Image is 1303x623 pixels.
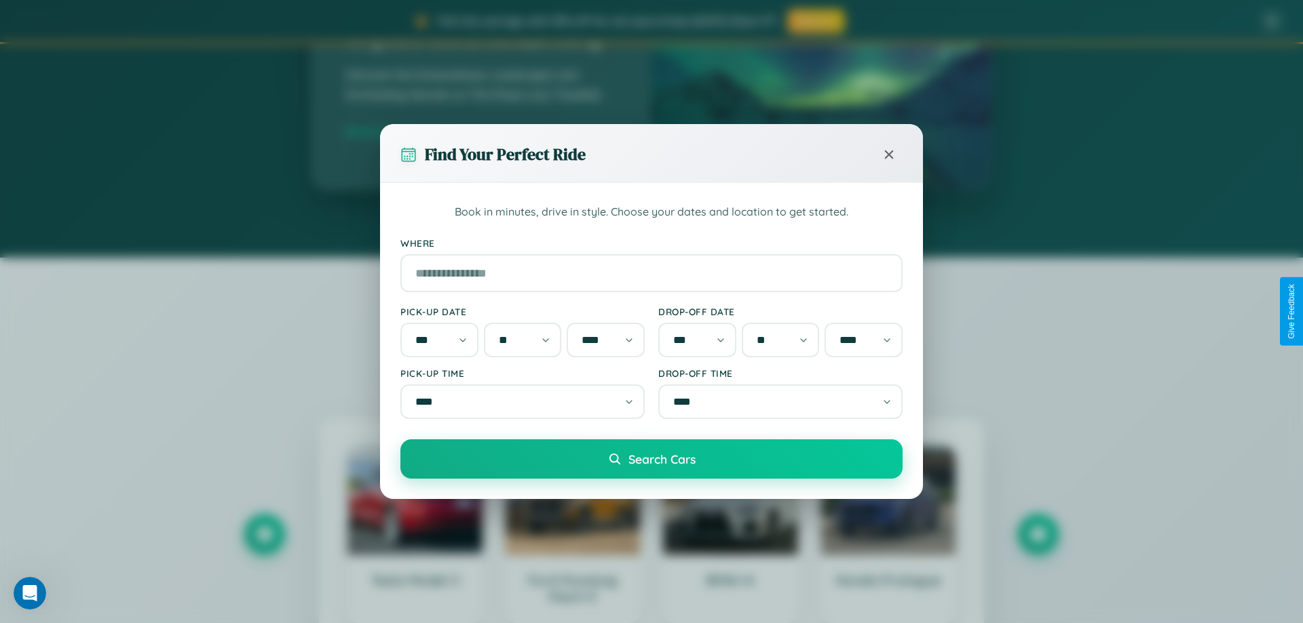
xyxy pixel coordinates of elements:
[425,143,586,165] h3: Find Your Perfect Ride
[400,203,903,221] p: Book in minutes, drive in style. Choose your dates and location to get started.
[628,451,696,466] span: Search Cars
[400,237,903,249] label: Where
[658,306,903,317] label: Drop-off Date
[400,306,645,317] label: Pick-up Date
[400,439,903,479] button: Search Cars
[658,367,903,379] label: Drop-off Time
[400,367,645,379] label: Pick-up Time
